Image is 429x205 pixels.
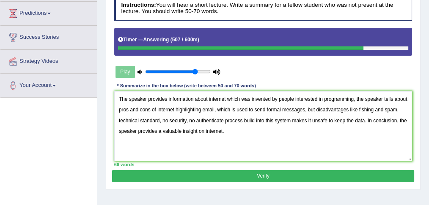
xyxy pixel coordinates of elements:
b: ) [198,37,199,43]
div: 66 words [114,161,412,168]
a: Strategy Videos [0,50,97,71]
a: Your Account [0,74,97,95]
b: 507 / 600m [172,37,198,43]
button: Verify [112,170,414,182]
b: Answering [143,37,169,43]
b: ( [170,37,172,43]
a: Success Stories [0,26,97,47]
a: Predictions [0,2,97,23]
div: * Summarize in the box below (write between 50 and 70 words) [114,83,259,90]
b: Instructions: [121,2,156,8]
h5: Timer — [118,37,199,43]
